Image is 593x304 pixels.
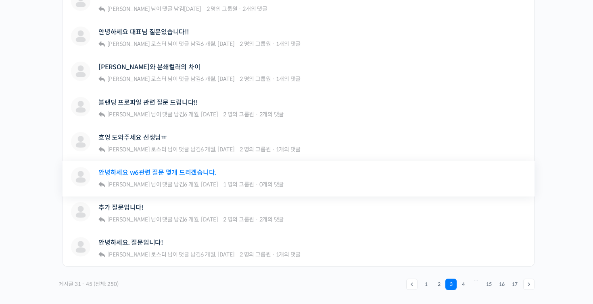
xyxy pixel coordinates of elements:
[200,75,234,83] a: 6 개월, [DATE]
[106,216,150,223] a: [PERSON_NAME]
[98,99,198,106] a: 블랜딩 프로파일 관련 질문 드립니다!!
[106,146,167,153] a: [PERSON_NAME] 로스터
[242,5,267,12] span: 2개의 댓글
[433,279,445,290] a: 2
[107,216,150,223] span: [PERSON_NAME]
[106,181,218,188] span: 님이 댓글 남김
[106,75,167,83] a: [PERSON_NAME] 로스터
[107,146,167,153] span: [PERSON_NAME] 로스터
[58,278,119,290] div: 게시글 31 - 45 (전체: 250)
[272,75,275,83] span: ·
[259,181,284,188] span: 0개의 댓글
[2,237,53,257] a: Home
[67,250,91,256] span: Messages
[259,216,284,223] span: 2개의 댓글
[98,63,200,71] a: [PERSON_NAME]와 분쇄컬러의 차이
[457,279,469,290] a: 4
[184,216,218,223] a: 6 개월, [DATE]
[98,239,163,246] a: 안녕하세요. 질문입니다!
[104,237,155,257] a: Settings
[445,279,457,290] span: 3
[240,40,271,48] span: 2 명의 그룹원
[240,146,271,153] span: 2 명의 그룹원
[255,216,258,223] span: ·
[240,251,271,258] span: 2 명의 그룹원
[223,111,254,118] span: 2 명의 그룹원
[106,5,150,12] a: [PERSON_NAME]
[259,111,284,118] span: 2개의 댓글
[106,40,167,48] a: [PERSON_NAME] 로스터
[240,75,271,83] span: 2 명의 그룹원
[272,40,275,48] span: ·
[523,279,535,290] a: →
[276,75,301,83] span: 1개의 댓글
[406,279,418,290] a: ←
[272,146,275,153] span: ·
[184,111,218,118] a: 6 개월, [DATE]
[255,181,258,188] span: ·
[184,5,201,12] a: [DATE]
[272,251,275,258] span: ·
[107,5,150,12] span: [PERSON_NAME]
[98,28,189,36] a: 안녕하세요 대표님 질문있습니다!!
[276,146,301,153] span: 1개의 댓글
[200,146,234,153] a: 6 개월, [DATE]
[255,111,258,118] span: ·
[98,169,216,176] a: 안녕하세요 w6관련 질문 몇개 드리겠습니다.
[496,279,507,290] a: 16
[107,251,167,258] span: [PERSON_NAME] 로스터
[207,5,238,12] span: 2 명의 그룹원
[107,75,167,83] span: [PERSON_NAME] 로스터
[106,251,235,258] span: 님이 댓글 남김
[470,279,482,290] span: …
[107,181,150,188] span: [PERSON_NAME]
[200,40,234,48] a: 6 개월, [DATE]
[106,111,218,118] span: 님이 댓글 남김
[53,237,104,257] a: Messages
[420,279,432,290] a: 1
[276,40,301,48] span: 1개의 댓글
[106,75,235,83] span: 님이 댓글 남김
[223,181,254,188] span: 1 명의 그룹원
[107,111,150,118] span: [PERSON_NAME]
[119,249,139,256] span: Settings
[238,5,241,12] span: ·
[276,251,301,258] span: 1개의 댓글
[184,181,218,188] a: 6 개월, [DATE]
[106,111,150,118] a: [PERSON_NAME]
[106,216,218,223] span: 님이 댓글 남김
[98,204,144,211] a: 추가 질문입니다!
[106,146,235,153] span: 님이 댓글 남김
[223,216,254,223] span: 2 명의 그룹원
[509,279,520,290] a: 17
[200,251,234,258] a: 6 개월, [DATE]
[106,40,235,48] span: 님이 댓글 남김
[107,40,167,48] span: [PERSON_NAME] 로스터
[21,249,35,256] span: Home
[98,134,167,141] a: 흐엉 도와주세요 선생님ㅠ
[106,251,167,258] a: [PERSON_NAME] 로스터
[106,5,201,12] span: 님이 댓글 남김
[483,279,495,290] a: 15
[106,181,150,188] a: [PERSON_NAME]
